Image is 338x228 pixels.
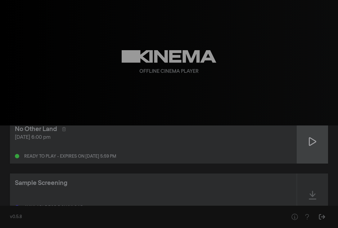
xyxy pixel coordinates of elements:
[24,205,83,210] div: Available for download
[15,178,67,188] div: Sample Screening
[15,134,292,141] div: [DATE] 6:00 pm
[139,68,199,75] div: Offline Cinema Player
[316,211,328,223] button: Sign Out
[15,125,57,134] div: No Other Land
[24,154,116,159] div: Ready to play - expires on [DATE] 5:59 pm
[301,211,313,223] button: Help
[10,214,276,220] div: v0.5.8
[288,211,301,223] button: Help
